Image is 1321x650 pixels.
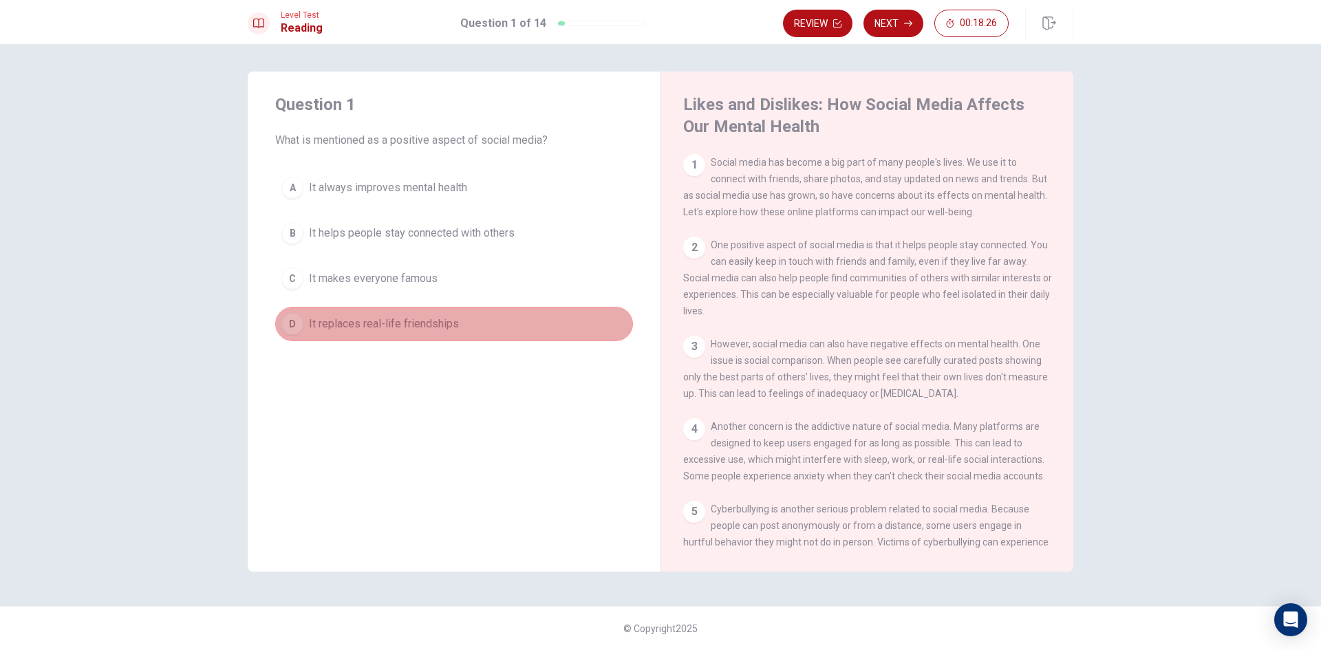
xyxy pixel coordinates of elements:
[683,421,1045,481] span: Another concern is the addictive nature of social media. Many platforms are designed to keep user...
[960,18,997,29] span: 00:18:26
[275,307,633,341] button: DIt replaces real-life friendships
[275,261,633,296] button: CIt makes everyone famous
[281,222,303,244] div: B
[683,336,705,358] div: 3
[275,132,633,149] span: What is mentioned as a positive aspect of social media?
[683,157,1047,217] span: Social media has become a big part of many people's lives. We use it to connect with friends, sha...
[281,177,303,199] div: A
[309,225,515,241] span: It helps people stay connected with others
[275,94,633,116] h4: Question 1
[309,270,438,287] span: It makes everyone famous
[683,501,705,523] div: 5
[683,338,1048,399] span: However, social media can also have negative effects on mental health. One issue is social compar...
[309,180,467,196] span: It always improves mental health
[281,268,303,290] div: C
[281,313,303,335] div: D
[683,503,1049,564] span: Cyberbullying is another serious problem related to social media. Because people can post anonymo...
[623,623,698,634] span: © Copyright 2025
[1274,603,1307,636] div: Open Intercom Messenger
[460,15,546,32] h1: Question 1 of 14
[281,10,323,20] span: Level Test
[683,154,705,176] div: 1
[934,10,1009,37] button: 00:18:26
[683,239,1052,316] span: One positive aspect of social media is that it helps people stay connected. You can easily keep i...
[309,316,459,332] span: It replaces real-life friendships
[275,171,633,205] button: AIt always improves mental health
[863,10,923,37] button: Next
[275,216,633,250] button: BIt helps people stay connected with others
[683,418,705,440] div: 4
[683,237,705,259] div: 2
[683,94,1048,138] h4: Likes and Dislikes: How Social Media Affects Our Mental Health
[783,10,852,37] button: Review
[281,20,323,36] h1: Reading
